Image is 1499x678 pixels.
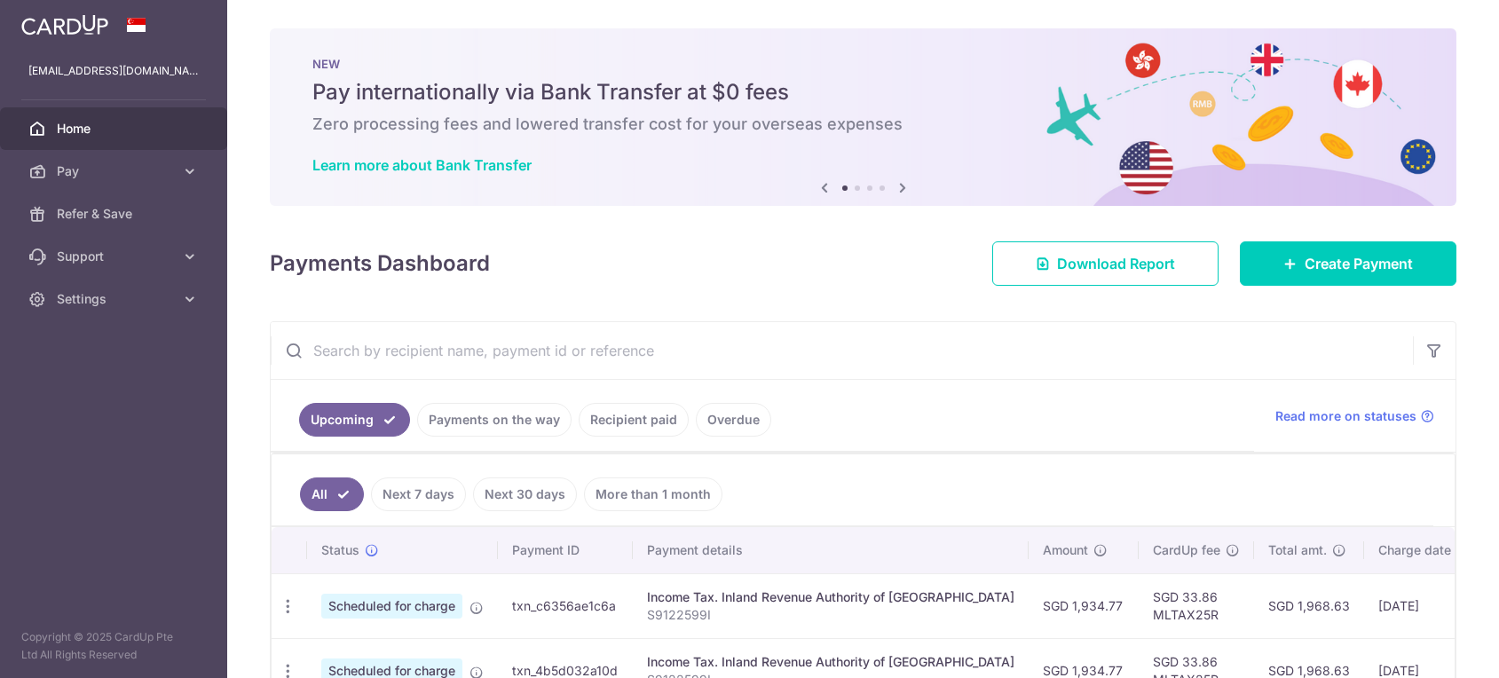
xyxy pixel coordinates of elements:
a: All [300,477,364,511]
td: txn_c6356ae1c6a [498,573,633,638]
span: Create Payment [1305,253,1413,274]
a: Next 7 days [371,477,466,511]
img: CardUp [21,14,108,35]
a: Payments on the way [417,403,572,437]
h4: Payments Dashboard [270,248,490,280]
div: Income Tax. Inland Revenue Authority of [GEOGRAPHIC_DATA] [647,653,1014,671]
a: Learn more about Bank Transfer [312,156,532,174]
span: Pay [57,162,174,180]
span: Total amt. [1268,541,1327,559]
td: [DATE] [1364,573,1485,638]
div: Income Tax. Inland Revenue Authority of [GEOGRAPHIC_DATA] [647,588,1014,606]
h6: Zero processing fees and lowered transfer cost for your overseas expenses [312,114,1414,135]
span: Amount [1043,541,1088,559]
span: Refer & Save [57,205,174,223]
td: SGD 33.86 MLTAX25R [1139,573,1254,638]
td: SGD 1,968.63 [1254,573,1364,638]
span: Settings [57,290,174,308]
span: Home [57,120,174,138]
th: Payment ID [498,527,633,573]
img: Bank transfer banner [270,28,1456,206]
p: [EMAIL_ADDRESS][DOMAIN_NAME] [28,62,199,80]
span: Scheduled for charge [321,594,462,619]
span: Read more on statuses [1275,407,1416,425]
p: S9122599I [647,606,1014,624]
a: Download Report [992,241,1219,286]
a: More than 1 month [584,477,722,511]
a: Next 30 days [473,477,577,511]
th: Payment details [633,527,1029,573]
a: Create Payment [1240,241,1456,286]
span: Support [57,248,174,265]
p: NEW [312,57,1414,71]
a: Recipient paid [579,403,689,437]
span: Charge date [1378,541,1451,559]
a: Overdue [696,403,771,437]
h5: Pay internationally via Bank Transfer at $0 fees [312,78,1414,106]
a: Upcoming [299,403,410,437]
span: Download Report [1057,253,1175,274]
a: Read more on statuses [1275,407,1434,425]
td: SGD 1,934.77 [1029,573,1139,638]
span: Status [321,541,359,559]
span: CardUp fee [1153,541,1220,559]
input: Search by recipient name, payment id or reference [271,322,1413,379]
